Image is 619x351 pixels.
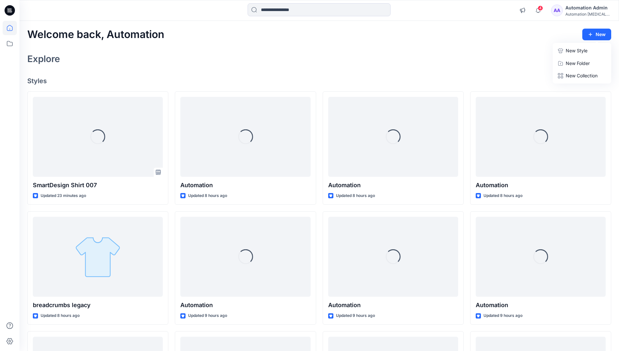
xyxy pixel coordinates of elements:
p: Automation [476,181,606,190]
p: New Folder [566,60,590,67]
div: AA [551,5,563,16]
p: Updated 8 hours ago [188,192,227,199]
p: New Collection [566,72,598,80]
p: Automation [476,301,606,310]
p: Automation [180,181,310,190]
h2: Welcome back, Automation [27,29,164,41]
a: breadcrumbs legacy [33,217,163,297]
h2: Explore [27,54,60,64]
div: Automation [MEDICAL_DATA]... [565,12,611,17]
span: 4 [538,6,543,11]
p: New Style [566,47,587,55]
p: Automation [328,181,458,190]
p: Updated 23 minutes ago [41,192,86,199]
h4: Styles [27,77,611,85]
div: Automation Admin [565,4,611,12]
p: Automation [328,301,458,310]
button: New [582,29,611,40]
p: SmartDesign Shirt 007 [33,181,163,190]
p: Updated 8 hours ago [484,192,522,199]
p: Updated 8 hours ago [336,192,375,199]
p: Updated 9 hours ago [336,312,375,319]
p: Updated 9 hours ago [188,312,227,319]
p: Updated 9 hours ago [484,312,522,319]
p: Updated 8 hours ago [41,312,80,319]
a: New Style [554,44,610,57]
p: Automation [180,301,310,310]
p: breadcrumbs legacy [33,301,163,310]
